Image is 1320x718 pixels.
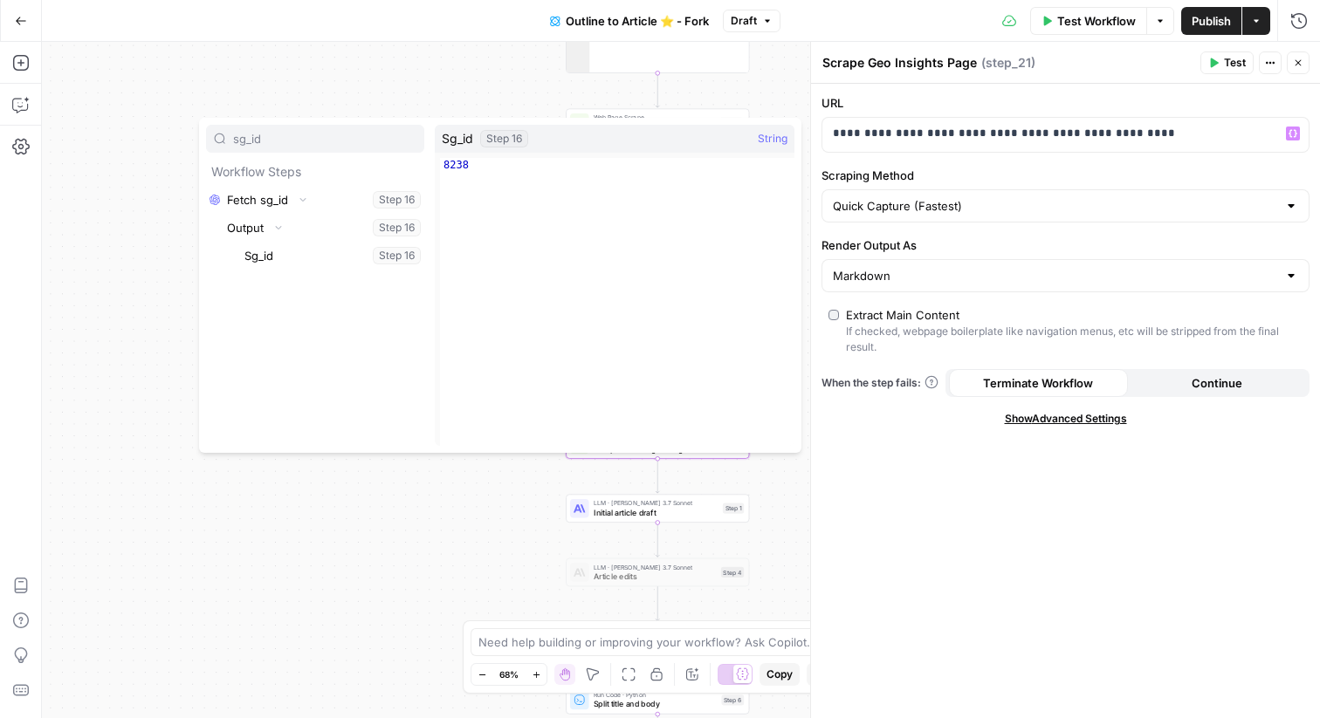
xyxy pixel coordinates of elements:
[594,562,716,571] span: LLM · [PERSON_NAME] 3.7 Sonnet
[822,236,1310,254] label: Render Output As
[760,663,800,686] button: Copy
[594,498,718,508] span: LLM · [PERSON_NAME] 3.7 Sonnet
[1192,12,1231,30] span: Publish
[1181,7,1241,35] button: Publish
[442,130,473,147] span: Sg_id
[206,186,424,214] button: Select variable Fetch sg_id
[1057,12,1136,30] span: Test Workflow
[833,267,1277,284] input: Markdown
[206,158,424,186] p: Workflow Steps
[233,130,416,147] input: Search
[656,73,659,107] g: Edge from step_16 to step_19
[723,10,780,32] button: Draft
[223,214,424,242] button: Select variable Output
[1224,55,1246,71] span: Test
[1192,374,1242,392] span: Continue
[540,7,719,35] button: Outline to Article ⭐️ - Fork
[822,54,977,72] textarea: Scrape Geo Insights Page
[828,310,839,320] input: Extract Main ContentIf checked, webpage boilerplate like navigation menus, etc will be stripped f...
[1030,7,1146,35] button: Test Workflow
[981,54,1035,72] span: ( step_21 )
[822,375,938,391] a: When the step fails:
[846,324,1303,355] div: If checked, webpage boilerplate like navigation menus, etc will be stripped from the final result.
[723,503,744,514] div: Step 1
[758,130,787,147] span: String
[566,558,749,587] div: LLM · [PERSON_NAME] 3.7 SonnetArticle editsStep 4
[983,374,1093,392] span: Terminate Workflow
[594,690,717,700] span: Run Code · Python
[566,494,749,523] div: LLM · [PERSON_NAME] 3.7 SonnetInitial article draftStep 1
[594,442,714,455] span: Scrape Geo Insights Page
[656,523,659,557] g: Edge from step_1 to step_4
[566,430,749,459] div: Web Page ScrapeScrape Geo Insights PageStep 21
[731,13,757,29] span: Draft
[566,686,749,715] div: Run Code · PythonSplit title and bodyStep 6
[721,694,744,705] div: Step 6
[721,567,744,578] div: Step 4
[499,667,519,681] span: 68%
[656,586,659,620] g: Edge from step_4 to step_5
[594,113,714,122] span: Web Page Scrape
[833,197,1277,215] input: Quick Capture (Fastest)
[480,130,528,147] div: Step 16
[1200,51,1254,74] button: Test
[656,459,659,493] g: Edge from step_21 to step_1
[846,306,959,324] div: Extract Main Content
[594,507,718,519] span: Initial article draft
[241,242,424,270] button: Select variable Sg_id
[594,698,717,710] span: Split title and body
[822,167,1310,184] label: Scraping Method
[1128,369,1307,397] button: Continue
[767,667,793,682] span: Copy
[1005,411,1127,427] span: Show Advanced Settings
[822,94,1310,112] label: URL
[566,12,709,30] span: Outline to Article ⭐️ - Fork
[594,571,716,583] span: Article edits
